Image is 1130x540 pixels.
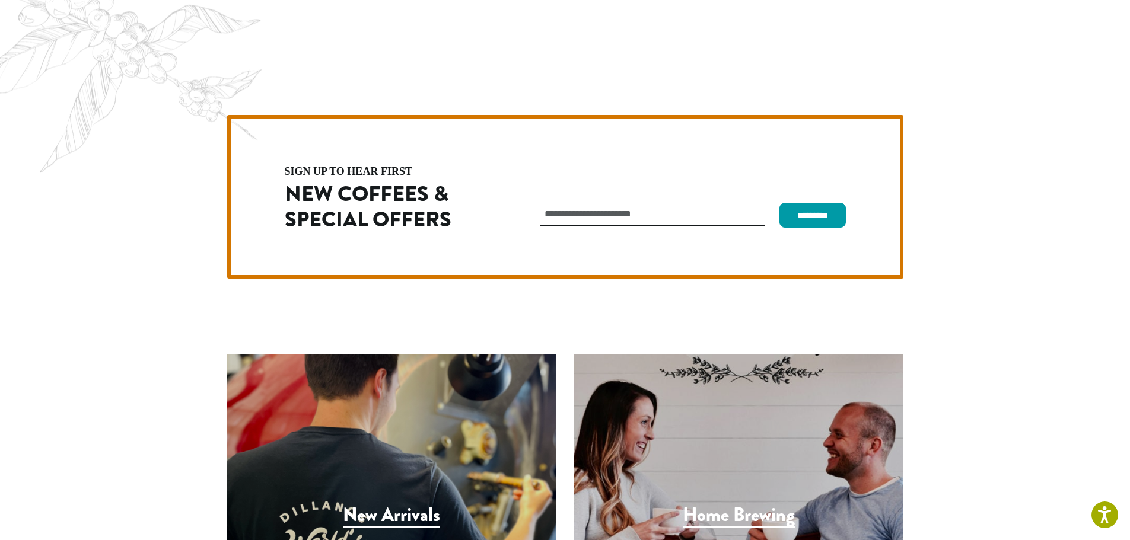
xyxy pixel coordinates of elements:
h3: New Arrivals [343,504,440,528]
h2: New Coffees & Special Offers [285,181,489,232]
h4: sign up to hear first [285,166,489,177]
h3: Home Brewing [683,504,795,528]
